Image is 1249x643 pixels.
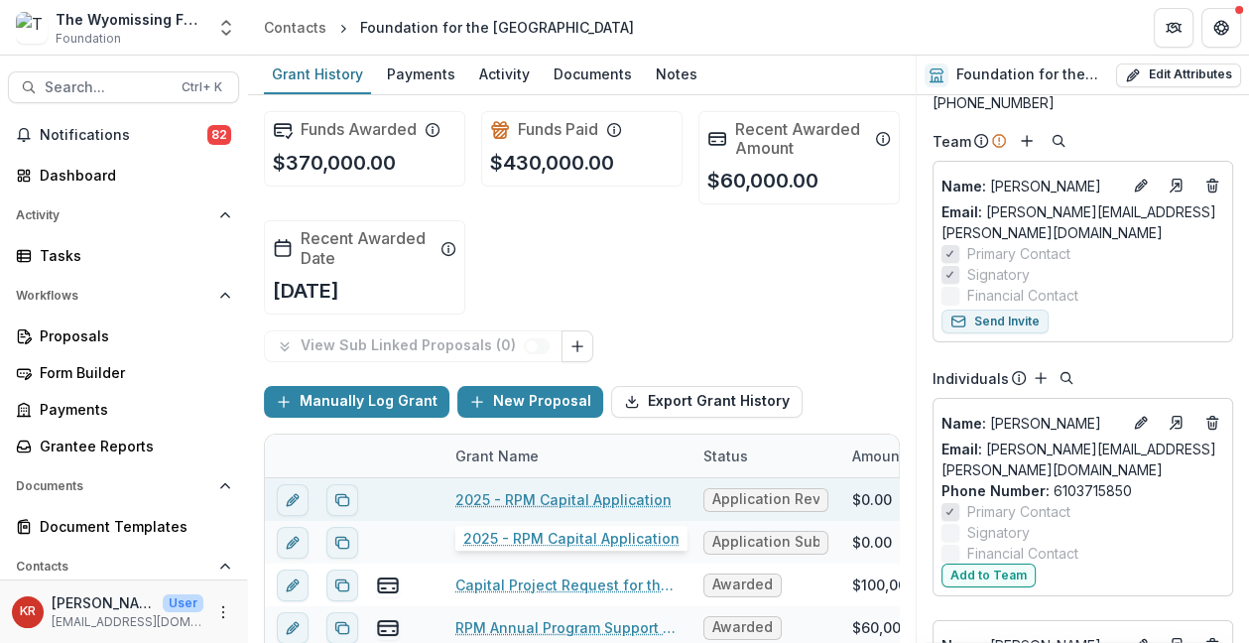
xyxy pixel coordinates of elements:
[20,605,36,618] div: Karen Rightmire
[852,489,892,510] div: $0.00
[648,60,705,88] div: Notes
[40,325,223,346] div: Proposals
[264,56,371,94] a: Grant History
[264,330,562,362] button: View Sub Linked Proposals (0)
[933,92,1233,113] div: [PHONE_NUMBER]
[301,120,417,139] h2: Funds Awarded
[273,148,396,178] p: $370,000.00
[256,13,334,42] a: Contacts
[455,532,680,553] a: 2025 - RPM Project or Program Application
[546,56,640,94] a: Documents
[8,430,239,462] a: Grantee Reports
[941,482,1050,499] span: Phone Number :
[16,560,211,574] span: Contacts
[967,501,1070,522] span: Primary Contact
[471,56,538,94] a: Activity
[956,66,1108,83] h2: Foundation for the [GEOGRAPHIC_DATA]
[277,569,309,600] button: edit
[852,617,932,638] div: $60,000.00
[941,201,1224,243] a: Email: [PERSON_NAME][EMAIL_ADDRESS][PERSON_NAME][DOMAIN_NAME]
[967,285,1078,306] span: Financial Contact
[941,203,982,220] span: Email:
[941,564,1036,587] button: Add to Team
[40,399,223,420] div: Payments
[443,435,691,477] div: Grant Name
[712,619,773,636] span: Awarded
[211,600,235,624] button: More
[941,176,1121,196] a: Name: [PERSON_NAME]
[264,17,326,38] div: Contacts
[8,71,239,103] button: Search...
[207,125,231,145] span: 82
[852,532,892,553] div: $0.00
[712,534,819,551] span: Application Submitted
[933,368,1009,389] p: Individuals
[8,510,239,543] a: Document Templates
[707,166,818,195] p: $60,000.00
[691,435,840,477] div: Status
[691,446,760,466] div: Status
[40,245,223,266] div: Tasks
[277,526,309,558] button: edit
[8,320,239,352] a: Proposals
[40,436,223,456] div: Grantee Reports
[712,577,773,593] span: Awarded
[941,480,1224,501] p: 6103715850
[16,479,211,493] span: Documents
[52,592,155,613] p: [PERSON_NAME]
[1161,170,1192,201] a: Go to contact
[443,446,551,466] div: Grant Name
[326,611,358,643] button: Duplicate proposal
[1154,8,1193,48] button: Partners
[471,60,538,88] div: Activity
[941,178,986,194] span: Name :
[8,239,239,272] a: Tasks
[852,575,937,595] div: $100,000.00
[326,569,358,600] button: Duplicate proposal
[1015,129,1039,153] button: Add
[8,280,239,312] button: Open Workflows
[52,613,203,631] p: [EMAIL_ADDRESS][DOMAIN_NAME]
[1129,174,1153,197] button: Edit
[457,386,603,418] button: New Proposal
[8,551,239,582] button: Open Contacts
[941,413,1121,434] p: [PERSON_NAME]
[1201,8,1241,48] button: Get Help
[264,386,449,418] button: Manually Log Grant
[256,13,642,42] nav: breadcrumb
[1029,366,1053,390] button: Add
[8,356,239,389] a: Form Builder
[277,611,309,643] button: edit
[1055,366,1078,390] button: Search
[1047,129,1070,153] button: Search
[611,386,803,418] button: Export Grant History
[56,30,121,48] span: Foundation
[455,617,680,638] a: RPM Annual Program Support Application
[941,413,1121,434] a: Name: [PERSON_NAME]
[40,516,223,537] div: Document Templates
[163,594,203,612] p: User
[301,337,524,354] p: View Sub Linked Proposals ( 0 )
[967,543,1078,564] span: Financial Contact
[360,17,634,38] div: Foundation for the [GEOGRAPHIC_DATA]
[941,415,986,432] span: Name :
[326,483,358,515] button: Duplicate proposal
[840,435,989,477] div: Amount Awarded
[648,56,705,94] a: Notes
[1129,411,1153,435] button: Edit
[941,441,982,457] span: Email:
[1161,407,1192,439] a: Go to contact
[8,159,239,192] a: Dashboard
[40,165,223,186] div: Dashboard
[1200,174,1224,197] button: Deletes
[490,148,614,178] p: $430,000.00
[840,446,981,466] div: Amount Awarded
[1200,411,1224,435] button: Deletes
[8,393,239,426] a: Payments
[379,60,463,88] div: Payments
[16,208,211,222] span: Activity
[941,310,1049,333] button: Send Invite
[941,176,1121,196] p: [PERSON_NAME]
